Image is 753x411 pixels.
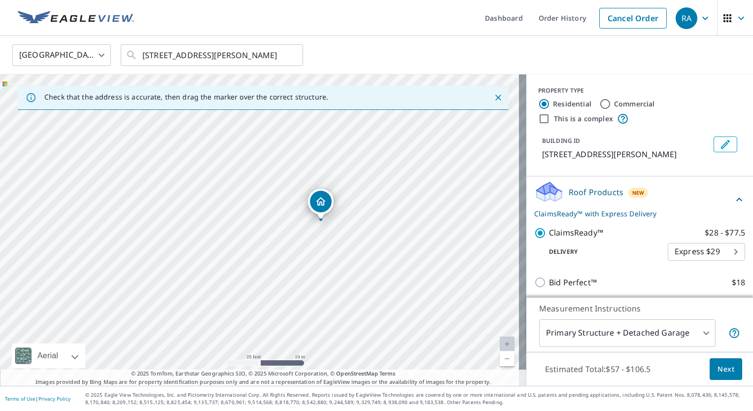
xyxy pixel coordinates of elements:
[142,41,283,69] input: Search by address or latitude-longitude
[18,11,134,26] img: EV Logo
[5,396,70,402] p: |
[539,303,740,314] p: Measurement Instructions
[542,137,580,145] p: BUILDING ID
[131,370,396,378] span: © 2025 TomTom, Earthstar Geographics SIO, © 2025 Microsoft Corporation, ©
[85,391,748,406] p: © 2025 Eagle View Technologies, Inc. and Pictometry International Corp. All Rights Reserved. Repo...
[538,86,741,95] div: PROPERTY TYPE
[534,180,745,219] div: Roof ProductsNewClaimsReady™ with Express Delivery
[553,99,591,109] label: Residential
[554,114,613,124] label: This is a complex
[500,337,514,351] a: Current Level 20, Zoom In Disabled
[542,148,710,160] p: [STREET_ADDRESS][PERSON_NAME]
[599,8,667,29] a: Cancel Order
[549,276,597,289] p: Bid Perfect™
[5,395,35,402] a: Terms of Use
[539,319,716,347] div: Primary Structure + Detached Garage
[676,7,697,29] div: RA
[614,99,655,109] label: Commercial
[710,358,742,380] button: Next
[569,186,623,198] p: Roof Products
[705,227,745,239] p: $28 - $77.5
[336,370,377,377] a: OpenStreetMap
[549,227,603,239] p: ClaimsReady™
[308,189,334,219] div: Dropped pin, building 1, Residential property, 25 Nehring Ave Babylon, NY 11702
[500,351,514,366] a: Current Level 20, Zoom Out
[12,41,111,69] div: [GEOGRAPHIC_DATA]
[492,91,505,104] button: Close
[12,343,85,368] div: Aerial
[632,189,645,197] span: New
[728,327,740,339] span: Your report will include the primary structure and a detached garage if one exists.
[668,238,745,266] div: Express $29
[534,208,733,219] p: ClaimsReady™ with Express Delivery
[44,93,328,102] p: Check that the address is accurate, then drag the marker over the correct structure.
[534,247,668,256] p: Delivery
[379,370,396,377] a: Terms
[718,363,734,376] span: Next
[537,358,658,380] p: Estimated Total: $57 - $106.5
[714,137,737,152] button: Edit building 1
[34,343,61,368] div: Aerial
[38,395,70,402] a: Privacy Policy
[732,276,745,289] p: $18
